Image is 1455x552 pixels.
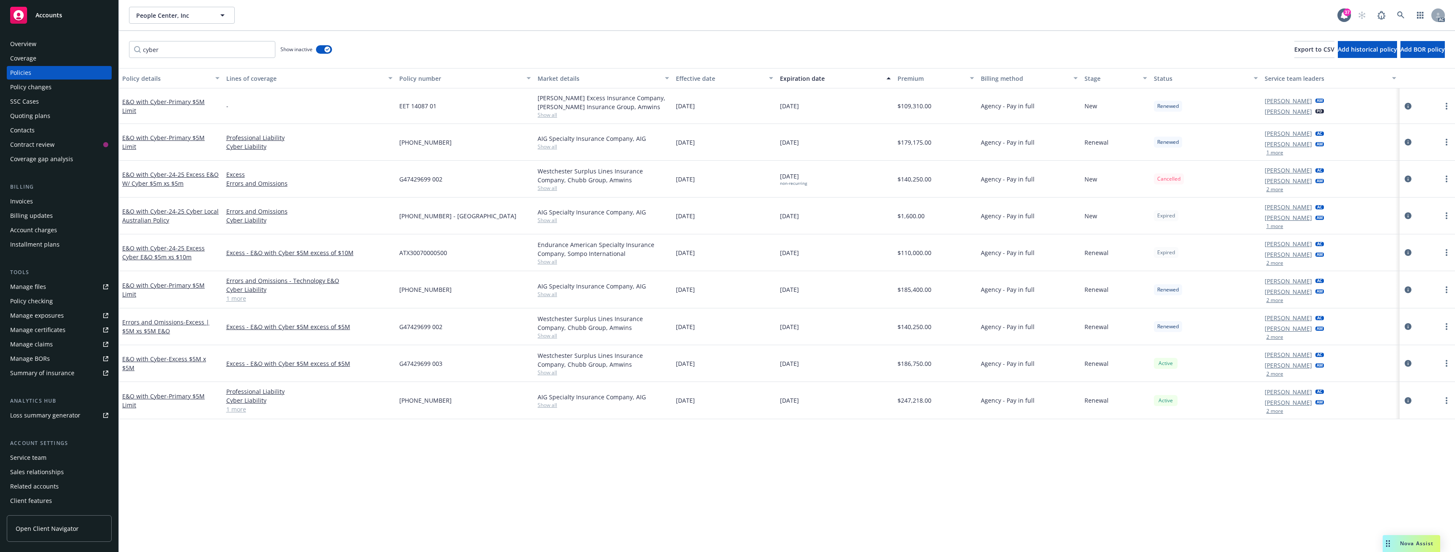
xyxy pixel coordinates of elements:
span: Renewal [1084,248,1109,257]
span: Agency - Pay in full [981,138,1035,147]
button: 2 more [1266,335,1283,340]
a: [PERSON_NAME] [1265,398,1312,407]
span: [DATE] [676,102,695,110]
a: Errors and Omissions - Technology E&O [226,276,393,285]
a: Loss summary generator [7,409,112,422]
button: Billing method [977,68,1082,88]
a: [PERSON_NAME] [1265,324,1312,333]
a: Manage BORs [7,352,112,365]
span: [DATE] [780,396,799,405]
span: Show all [538,291,669,298]
span: Agency - Pay in full [981,248,1035,257]
input: Filter by keyword... [129,41,275,58]
a: Cyber Liability [226,216,393,225]
div: Coverage gap analysis [10,152,73,166]
span: Show all [538,184,669,192]
div: Market details [538,74,660,83]
div: Effective date [676,74,764,83]
span: Show all [538,111,669,118]
a: more [1441,101,1452,111]
div: Invoices [10,195,33,208]
a: Errors and Omissions [226,179,393,188]
div: Manage BORs [10,352,50,365]
a: Policy checking [7,294,112,308]
div: Service team leaders [1265,74,1387,83]
a: 1 more [226,405,393,414]
span: Show inactive [280,46,313,53]
div: Westchester Surplus Lines Insurance Company, Chubb Group, Amwins [538,351,669,369]
a: Policy changes [7,80,112,94]
a: circleInformation [1403,211,1413,221]
a: Related accounts [7,480,112,493]
button: Status [1150,68,1261,88]
span: [DATE] [676,396,695,405]
a: Search [1392,7,1409,24]
div: Installment plans [10,238,60,251]
span: Renewed [1157,138,1179,146]
span: [PHONE_NUMBER] - [GEOGRAPHIC_DATA] [399,211,516,220]
a: Quoting plans [7,109,112,123]
div: Westchester Surplus Lines Insurance Company, Chubb Group, Amwins [538,314,669,332]
a: [PERSON_NAME] [1265,213,1312,222]
span: Agency - Pay in full [981,175,1035,184]
a: Cyber Liability [226,142,393,151]
a: circleInformation [1403,285,1413,295]
span: Show all [538,143,669,150]
button: Add historical policy [1338,41,1397,58]
button: Market details [534,68,673,88]
span: $1,600.00 [898,211,925,220]
span: [DATE] [676,359,695,368]
button: 2 more [1266,409,1283,414]
span: Show all [538,401,669,409]
span: Export to CSV [1294,45,1334,53]
span: [DATE] [780,102,799,110]
a: Service team [7,451,112,464]
a: E&O with Cyber [122,98,205,115]
a: E&O with Cyber [122,207,219,224]
div: Stage [1084,74,1138,83]
span: Show all [538,332,669,339]
a: [PERSON_NAME] [1265,277,1312,286]
a: [PERSON_NAME] [1265,361,1312,370]
div: Policy checking [10,294,53,308]
span: [DATE] [780,211,799,220]
span: [DATE] [780,172,807,186]
div: AIG Specialty Insurance Company, AIG [538,393,669,401]
a: Errors and Omissions [226,207,393,216]
span: Active [1157,397,1174,404]
a: circleInformation [1403,358,1413,368]
div: non-recurring [780,181,807,186]
button: People Center, Inc [129,7,235,24]
span: $185,400.00 [898,285,931,294]
a: [PERSON_NAME] [1265,350,1312,359]
span: [DATE] [676,138,695,147]
a: Overview [7,37,112,51]
span: [DATE] [676,322,695,331]
div: Westchester Surplus Lines Insurance Company, Chubb Group, Amwins [538,167,669,184]
div: Summary of insurance [10,366,74,380]
a: E&O with Cyber [122,392,205,409]
span: - Primary $5M Limit [122,134,205,151]
a: Invoices [7,195,112,208]
a: SSC Cases [7,95,112,108]
div: Loss summary generator [10,409,80,422]
span: Expired [1157,249,1175,256]
a: E&O with Cyber [122,134,205,151]
button: Add BOR policy [1400,41,1445,58]
a: [PERSON_NAME] [1265,239,1312,248]
span: Agency - Pay in full [981,359,1035,368]
button: Premium [894,68,977,88]
div: Policies [10,66,31,80]
div: AIG Specialty Insurance Company, AIG [538,208,669,217]
span: $247,218.00 [898,396,931,405]
span: [DATE] [676,175,695,184]
div: Manage certificates [10,323,66,337]
span: Manage exposures [7,309,112,322]
a: Professional Liability [226,133,393,142]
a: Excess - E&O with Cyber $5M excess of $5M [226,359,393,368]
button: 1 more [1266,224,1283,229]
span: [DATE] [780,285,799,294]
span: [DATE] [780,322,799,331]
span: $140,250.00 [898,175,931,184]
a: [PERSON_NAME] [1265,129,1312,138]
